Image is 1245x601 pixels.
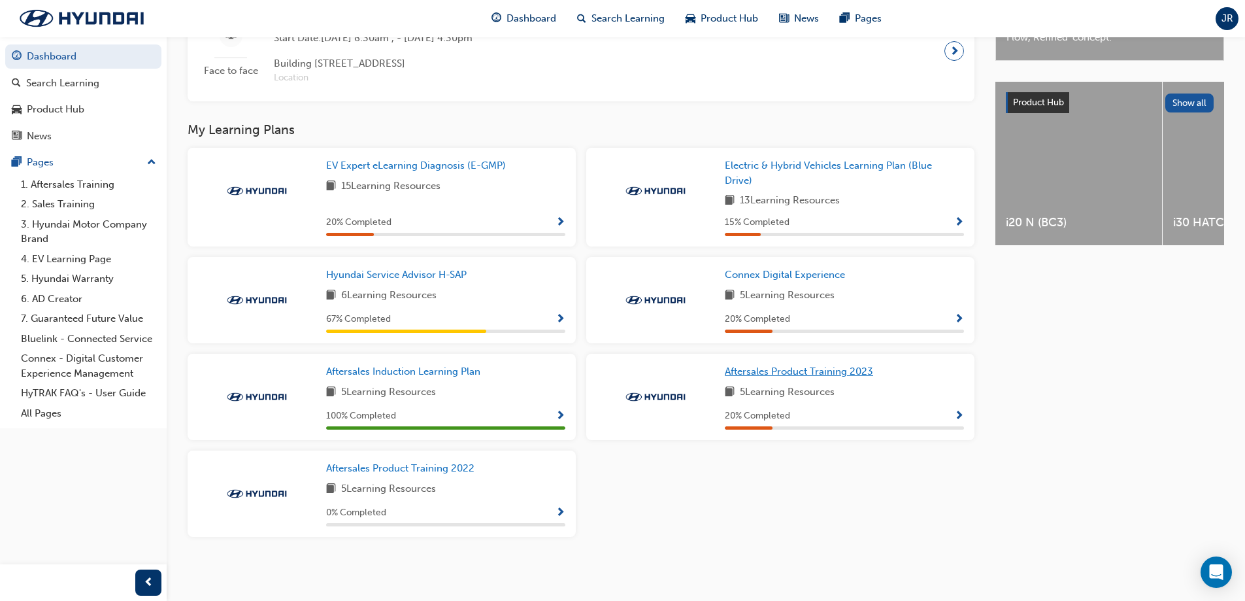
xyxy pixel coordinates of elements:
[5,97,161,122] a: Product Hub
[12,78,21,90] span: search-icon
[556,507,565,519] span: Show Progress
[16,383,161,404] a: HyTRAK FAQ's - User Guide
[341,179,440,195] span: 15 Learning Resources
[725,160,932,186] span: Electric & Hybrid Vehicles Learning Plan (Blue Drive)
[954,217,964,229] span: Show Progress
[326,481,336,498] span: book-icon
[326,409,396,424] span: 100 % Completed
[950,42,959,60] span: next-icon
[769,5,829,32] a: news-iconNews
[556,217,565,229] span: Show Progress
[740,288,835,304] span: 5 Learning Resources
[675,5,769,32] a: car-iconProduct Hub
[221,294,293,307] img: Trak
[16,175,161,195] a: 1. Aftersales Training
[16,329,161,349] a: Bluelink - Connected Service
[577,10,586,27] span: search-icon
[326,215,391,230] span: 20 % Completed
[491,10,501,27] span: guage-icon
[506,11,556,26] span: Dashboard
[198,11,964,91] a: Face to faceLevel 3 - Service Advisor ProgramStart Date:[DATE] 8:30am , - [DATE] 4:30pmBuilding [...
[12,131,22,143] span: news-icon
[326,462,474,474] span: Aftersales Product Training 2022
[556,314,565,326] span: Show Progress
[16,404,161,424] a: All Pages
[221,184,293,197] img: Trak
[5,44,161,69] a: Dashboard
[341,481,436,498] span: 5 Learning Resources
[725,312,790,327] span: 20 % Completed
[725,267,850,283] a: Connex Digital Experience
[27,155,54,170] div: Pages
[16,249,161,269] a: 4. EV Learning Page
[1013,97,1064,108] span: Product Hub
[147,154,156,171] span: up-icon
[995,82,1162,245] a: i20 N (BC3)
[855,11,882,26] span: Pages
[16,309,161,329] a: 7. Guaranteed Future Value
[5,71,161,95] a: Search Learning
[1201,557,1232,588] div: Open Intercom Messenger
[12,157,22,169] span: pages-icon
[725,409,790,424] span: 20 % Completed
[725,366,873,377] span: Aftersales Product Training 2023
[954,408,964,424] button: Show Progress
[1216,7,1238,30] button: JR
[725,269,845,281] span: Connex Digital Experience
[326,160,506,171] span: EV Expert eLearning Diagnosis (E-GMP)
[725,193,735,209] span: book-icon
[5,150,161,175] button: Pages
[840,10,850,27] span: pages-icon
[740,193,840,209] span: 13 Learning Resources
[326,461,480,476] a: Aftersales Product Training 2022
[725,215,789,230] span: 15 % Completed
[12,104,22,116] span: car-icon
[16,289,161,309] a: 6. AD Creator
[725,158,964,188] a: Electric & Hybrid Vehicles Learning Plan (Blue Drive)
[954,411,964,422] span: Show Progress
[326,385,336,401] span: book-icon
[326,158,511,173] a: EV Expert eLearning Diagnosis (E-GMP)
[326,364,486,379] a: Aftersales Induction Learning Plan
[188,122,974,137] h3: My Learning Plans
[326,506,386,521] span: 0 % Completed
[198,63,263,78] span: Face to face
[341,288,437,304] span: 6 Learning Resources
[567,5,675,32] a: search-iconSearch Learning
[16,269,161,289] a: 5. Hyundai Warranty
[5,42,161,150] button: DashboardSearch LearningProduct HubNews
[16,349,161,383] a: Connex - Digital Customer Experience Management
[556,215,565,231] button: Show Progress
[1006,215,1152,230] span: i20 N (BC3)
[7,5,157,32] img: Trak
[686,10,695,27] span: car-icon
[829,5,892,32] a: pages-iconPages
[27,102,84,117] div: Product Hub
[725,385,735,401] span: book-icon
[326,312,391,327] span: 67 % Completed
[954,314,964,326] span: Show Progress
[1006,92,1214,113] a: Product HubShow all
[27,129,52,144] div: News
[12,51,22,63] span: guage-icon
[326,179,336,195] span: book-icon
[16,215,161,249] a: 3. Hyundai Motor Company Brand
[326,269,467,281] span: Hyundai Service Advisor H-SAP
[481,5,567,32] a: guage-iconDashboard
[274,31,473,46] span: Start Date: [DATE] 8:30am , - [DATE] 4:30pm
[274,56,473,71] span: Building [STREET_ADDRESS]
[326,288,336,304] span: book-icon
[954,311,964,328] button: Show Progress
[5,124,161,148] a: News
[26,76,99,91] div: Search Learning
[779,10,789,27] span: news-icon
[221,487,293,500] img: Trak
[794,11,819,26] span: News
[326,267,472,283] a: Hyundai Service Advisor H-SAP
[701,11,758,26] span: Product Hub
[326,366,480,377] span: Aftersales Induction Learning Plan
[556,311,565,328] button: Show Progress
[620,294,691,307] img: Trak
